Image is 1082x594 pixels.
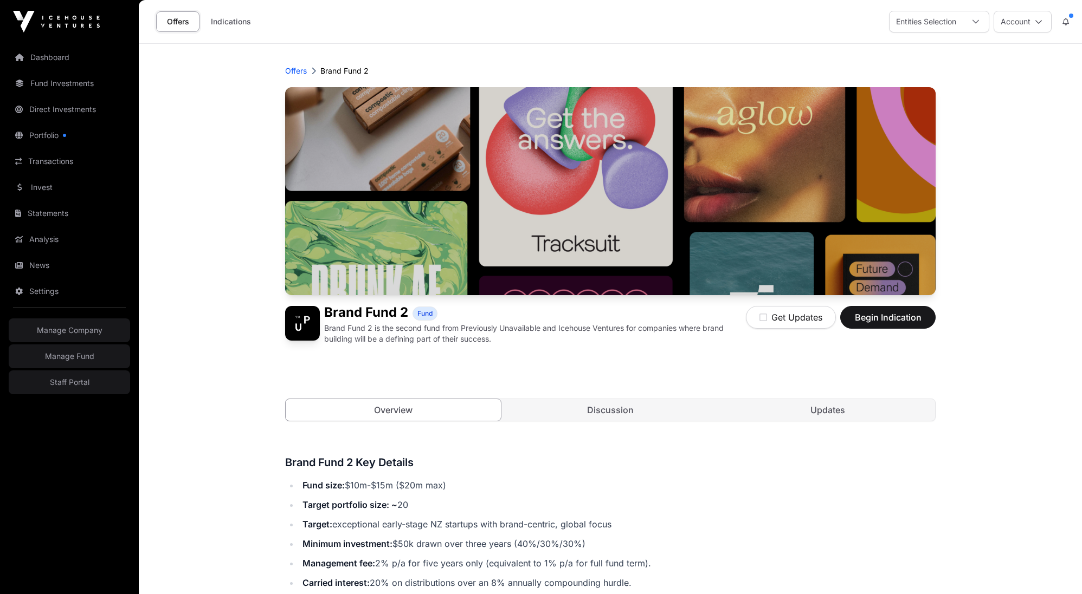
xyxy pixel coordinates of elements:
a: Manage Fund [9,344,130,368]
img: Icehouse Ventures Logo [13,11,100,32]
li: $10m-$15m ($20m max) [299,478,936,493]
strong: Target: [302,519,332,530]
p: Brand Fund 2 [320,66,369,76]
li: 20% on distributions over an 8% annually compounding hurdle. [299,575,936,590]
strong: Target portfolio size: ~ [302,499,397,510]
a: Overview [285,399,501,421]
span: Begin Indication [854,311,922,324]
a: Manage Company [9,318,130,342]
h1: Brand Fund 2 [324,306,408,321]
a: Invest [9,175,130,199]
a: Direct Investments [9,97,130,121]
div: Entities Selection [890,11,963,32]
a: Transactions [9,149,130,173]
strong: Management fee: [302,558,375,569]
a: Settings [9,279,130,303]
button: Get Updates [746,306,836,329]
nav: Tabs [286,399,935,421]
a: Indications [204,11,258,32]
strong: Carried interest: [302,577,370,588]
strong: Minimum investment: [302,538,392,549]
span: Fund [417,309,433,318]
strong: Fund size: [302,480,345,491]
a: Portfolio [9,123,130,147]
a: Begin Indication [840,317,936,328]
a: Staff Portal [9,370,130,394]
h3: Brand Fund 2 Key Details [285,454,936,471]
a: Updates [720,399,935,421]
button: Account [994,11,1052,32]
a: News [9,253,130,277]
a: Offers [156,11,199,32]
button: Begin Indication [840,306,936,329]
li: $50k drawn over three years (40%/30%/30%) [299,536,936,551]
img: Brand Fund 2 [285,87,936,295]
a: Discussion [503,399,718,421]
a: Offers [285,66,307,76]
a: Statements [9,201,130,225]
p: Brand Fund 2 is the second fund from Previously Unavailable and Icehouse Ventures for companies w... [324,323,746,344]
a: Dashboard [9,45,130,69]
li: 20 [299,497,936,512]
a: Fund Investments [9,71,130,95]
li: exceptional early-stage NZ startups with brand-centric, global focus [299,517,936,532]
iframe: Chat Widget [1028,542,1082,594]
a: Analysis [9,227,130,251]
img: Brand Fund 2 [285,306,320,341]
li: 2% p/a for five years only (equivalent to 1% p/a for full fund term). [299,556,936,571]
